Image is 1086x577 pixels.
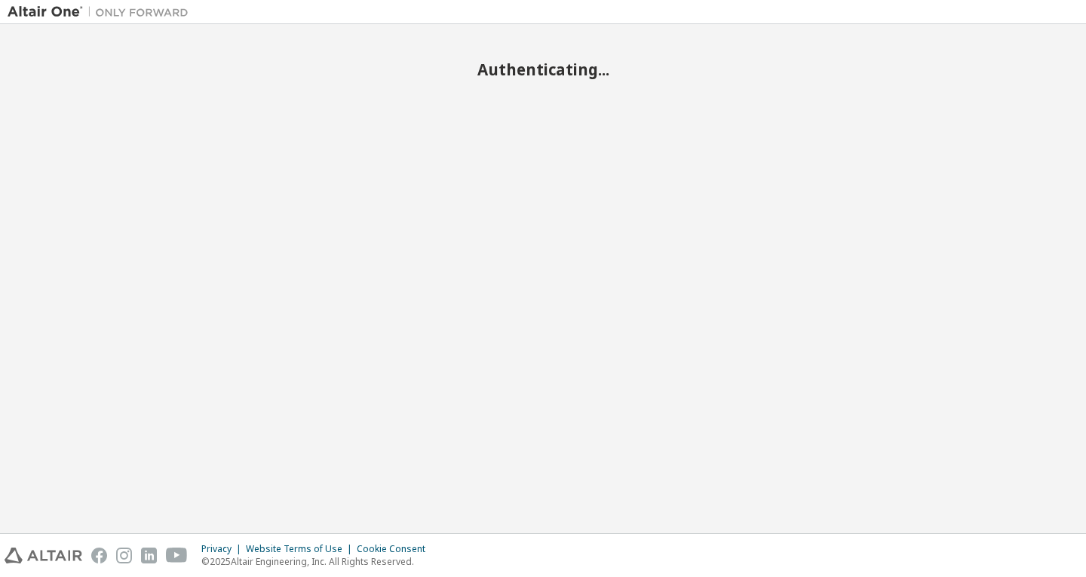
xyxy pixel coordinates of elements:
[8,60,1078,79] h2: Authenticating...
[246,543,357,555] div: Website Terms of Use
[91,548,107,563] img: facebook.svg
[141,548,157,563] img: linkedin.svg
[201,555,434,568] p: © 2025 Altair Engineering, Inc. All Rights Reserved.
[201,543,246,555] div: Privacy
[8,5,196,20] img: Altair One
[116,548,132,563] img: instagram.svg
[5,548,82,563] img: altair_logo.svg
[357,543,434,555] div: Cookie Consent
[166,548,188,563] img: youtube.svg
